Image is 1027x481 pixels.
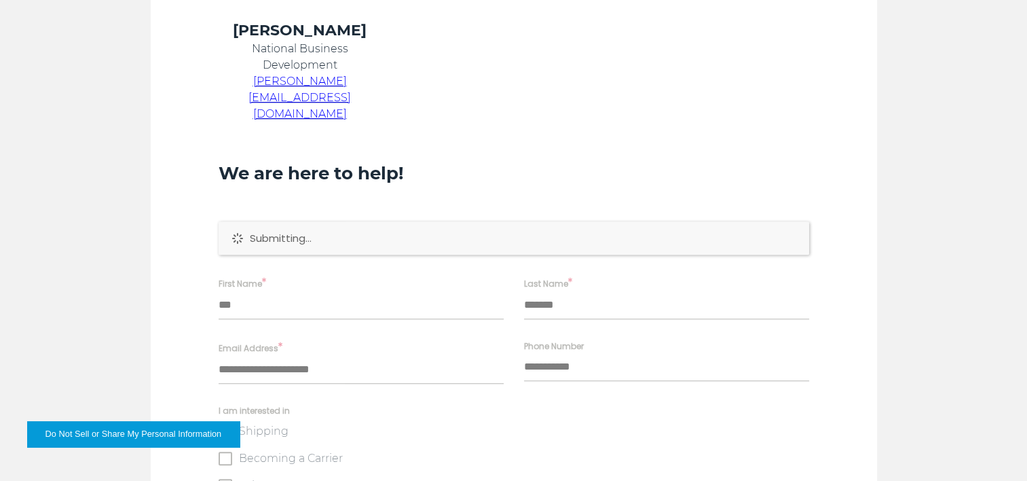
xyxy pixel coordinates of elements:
button: Do Not Sell or Share My Personal Information [27,421,240,447]
a: [PERSON_NAME][EMAIL_ADDRESS][DOMAIN_NAME] [248,75,351,120]
p: Submitting... [250,232,796,245]
h3: We are here to help! [219,162,809,185]
h4: [PERSON_NAME] [219,20,381,41]
p: National Business Development [219,41,381,73]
